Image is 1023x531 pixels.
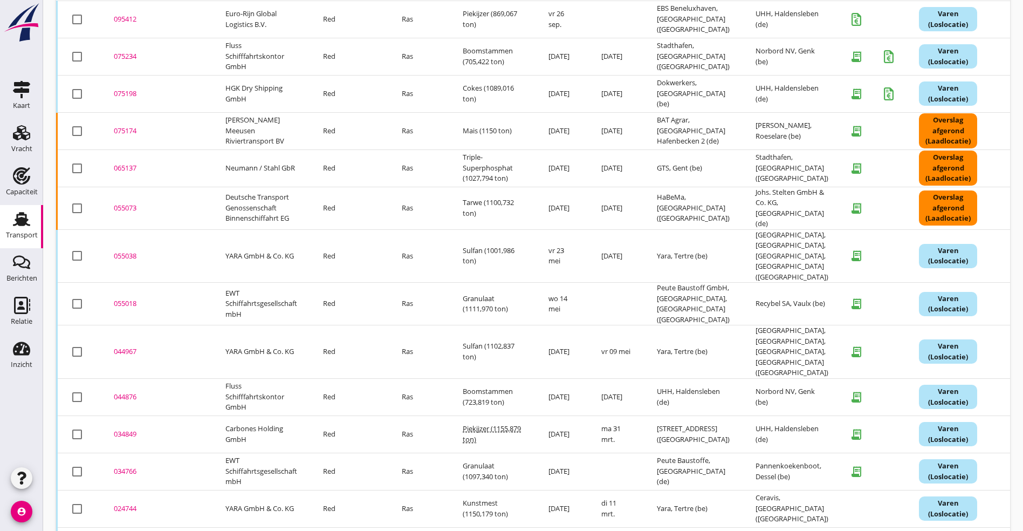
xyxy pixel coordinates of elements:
div: 075234 [114,51,200,62]
td: Boomstammen (723,819 ton) [450,378,535,416]
td: UHH, Haldensleben (de) [644,378,743,416]
td: [DATE] [535,75,588,112]
td: Yara, Tertre (be) [644,229,743,283]
i: receipt_long [846,461,867,482]
td: Red [310,378,389,416]
div: Berichten [6,275,37,282]
i: receipt_long [846,245,867,267]
div: Vracht [11,145,32,152]
td: Ras [389,75,450,112]
td: wo 14 mei [535,283,588,325]
div: Inzicht [11,361,32,368]
img: logo-small.a267ee39.svg [2,3,41,43]
td: [GEOGRAPHIC_DATA], [GEOGRAPHIC_DATA], [GEOGRAPHIC_DATA], [GEOGRAPHIC_DATA] ([GEOGRAPHIC_DATA]) [743,325,841,379]
td: Mais (1150 ton) [450,112,535,149]
td: Peute Baustoff GmbH, [GEOGRAPHIC_DATA], [GEOGRAPHIC_DATA] ([GEOGRAPHIC_DATA]) [644,283,743,325]
div: Varen (Loslocatie) [919,44,977,69]
td: Ras [389,229,450,283]
td: Fluss Schifffahrtskontor GmbH [212,38,310,75]
td: Norbord NV, Genk (be) [743,378,841,416]
div: 075174 [114,126,200,137]
td: [STREET_ADDRESS] ([GEOGRAPHIC_DATA]) [644,416,743,453]
div: Capaciteit [6,188,38,195]
td: Red [310,1,389,38]
td: vr 26 sep. [535,1,588,38]
td: Pannenkoekenboot, Dessel (be) [743,453,841,490]
td: Ras [389,416,450,453]
td: Ras [389,283,450,325]
td: [DATE] [535,378,588,416]
td: [DATE] [535,416,588,453]
div: 065137 [114,163,200,174]
td: HaBeMa, [GEOGRAPHIC_DATA] ([GEOGRAPHIC_DATA]) [644,187,743,229]
td: YARA GmbH & Co. KG [212,229,310,283]
td: [DATE] [535,112,588,149]
td: Ras [389,378,450,416]
i: receipt_long [846,120,867,142]
td: Ras [389,490,450,527]
td: Ras [389,112,450,149]
td: Ras [389,38,450,75]
td: Piekijzer (869,067 ton) [450,1,535,38]
td: [DATE] [535,325,588,379]
td: EWT Schiffahrtsgesellschaft mbH [212,453,310,490]
div: Varen (Loslocatie) [919,422,977,446]
td: [DATE] [588,229,644,283]
td: Triple-Superphosphat (1027,794 ton) [450,149,535,187]
td: Ceravis, [GEOGRAPHIC_DATA] ([GEOGRAPHIC_DATA]) [743,490,841,527]
td: Euro-Rijn Global Logistics B.V. [212,1,310,38]
td: Dokwerkers, [GEOGRAPHIC_DATA] (be) [644,75,743,112]
td: Red [310,38,389,75]
div: Varen (Loslocatie) [919,496,977,521]
td: Stadthafen, [GEOGRAPHIC_DATA] ([GEOGRAPHIC_DATA]) [644,38,743,75]
i: receipt_long [846,46,867,67]
td: [DATE] [535,453,588,490]
td: Carbones Holding GmbH [212,416,310,453]
i: receipt_long [846,293,867,315]
td: [DATE] [535,38,588,75]
div: 055073 [114,203,200,214]
div: Varen (Loslocatie) [919,292,977,316]
div: Varen (Loslocatie) [919,81,977,106]
div: Relatie [11,318,32,325]
td: [DATE] [588,149,644,187]
td: YARA GmbH & Co. KG [212,325,310,379]
td: Johs. Stelten GmbH & Co. KG, [GEOGRAPHIC_DATA] (de) [743,187,841,229]
td: UHH, Haldensleben (de) [743,416,841,453]
td: Granulaat (1097,340 ton) [450,453,535,490]
td: BAT Agrar, [GEOGRAPHIC_DATA] Hafenbecken 2 (de) [644,112,743,149]
i: receipt_long [846,341,867,363]
td: Red [310,112,389,149]
div: 044967 [114,346,200,357]
i: receipt_long [846,83,867,105]
td: Boomstammen (705,422 ton) [450,38,535,75]
td: Sulfan (1102,837 ton) [450,325,535,379]
div: 055038 [114,251,200,262]
td: di 11 mrt. [588,490,644,527]
td: [DATE] [588,38,644,75]
div: Varen (Loslocatie) [919,339,977,364]
i: receipt_long [846,198,867,219]
td: Cokes (1089,016 ton) [450,75,535,112]
div: 024744 [114,503,200,514]
span: Piekijzer (1155,879 ton) [463,424,521,444]
td: Ras [389,1,450,38]
td: [PERSON_NAME], Roeselare (be) [743,112,841,149]
div: Overslag afgerond (Laadlocatie) [919,151,977,186]
td: Red [310,149,389,187]
td: GTS, Gent (be) [644,149,743,187]
td: Peute Baustoffe, [GEOGRAPHIC_DATA] (de) [644,453,743,490]
td: Yara, Tertre (be) [644,490,743,527]
div: Varen (Loslocatie) [919,244,977,268]
td: Red [310,490,389,527]
div: Varen (Loslocatie) [919,385,977,409]
td: [PERSON_NAME] Meeusen Riviertransport BV [212,112,310,149]
td: Ras [389,325,450,379]
td: Red [310,453,389,490]
td: Sulfan (1001,986 ton) [450,229,535,283]
td: Red [310,75,389,112]
td: YARA GmbH & Co. KG [212,490,310,527]
div: Kaart [13,102,30,109]
div: 034766 [114,466,200,477]
div: 075198 [114,88,200,99]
